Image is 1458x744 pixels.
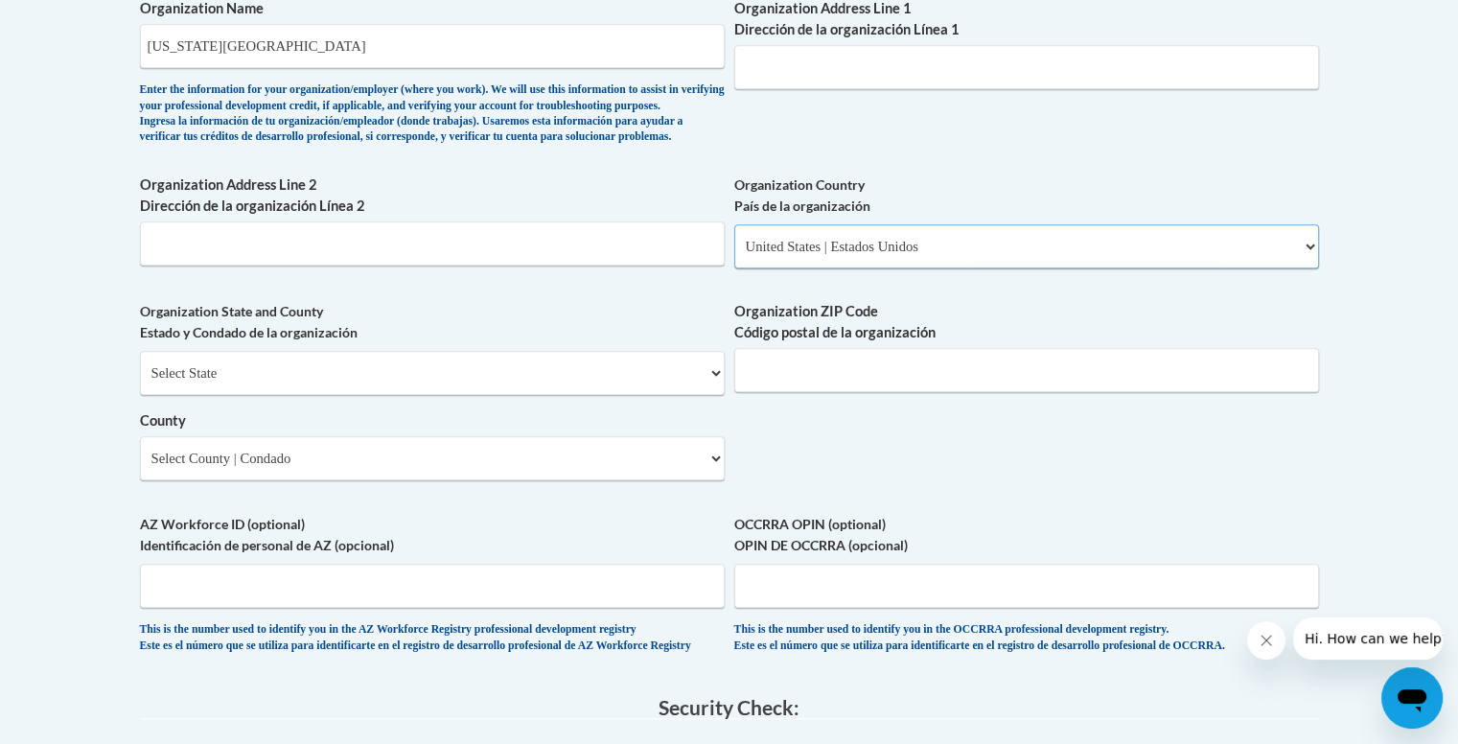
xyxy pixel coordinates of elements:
div: This is the number used to identify you in the OCCRRA professional development registry. Este es ... [734,622,1319,654]
label: Organization Country País de la organización [734,174,1319,217]
span: Hi. How can we help? [12,13,155,29]
input: Metadata input [734,348,1319,392]
label: County [140,410,725,431]
label: Organization ZIP Code Código postal de la organización [734,301,1319,343]
input: Metadata input [734,45,1319,89]
iframe: Message from company [1293,617,1443,660]
input: Metadata input [140,221,725,266]
div: This is the number used to identify you in the AZ Workforce Registry professional development reg... [140,622,725,654]
label: Organization Address Line 2 Dirección de la organización Línea 2 [140,174,725,217]
label: Organization State and County Estado y Condado de la organización [140,301,725,343]
label: AZ Workforce ID (optional) Identificación de personal de AZ (opcional) [140,514,725,556]
label: OCCRRA OPIN (optional) OPIN DE OCCRRA (opcional) [734,514,1319,556]
iframe: Button to launch messaging window [1381,667,1443,729]
iframe: Close message [1247,621,1285,660]
div: Enter the information for your organization/employer (where you work). We will use this informati... [140,82,725,146]
input: Metadata input [140,24,725,68]
span: Security Check: [659,695,799,719]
